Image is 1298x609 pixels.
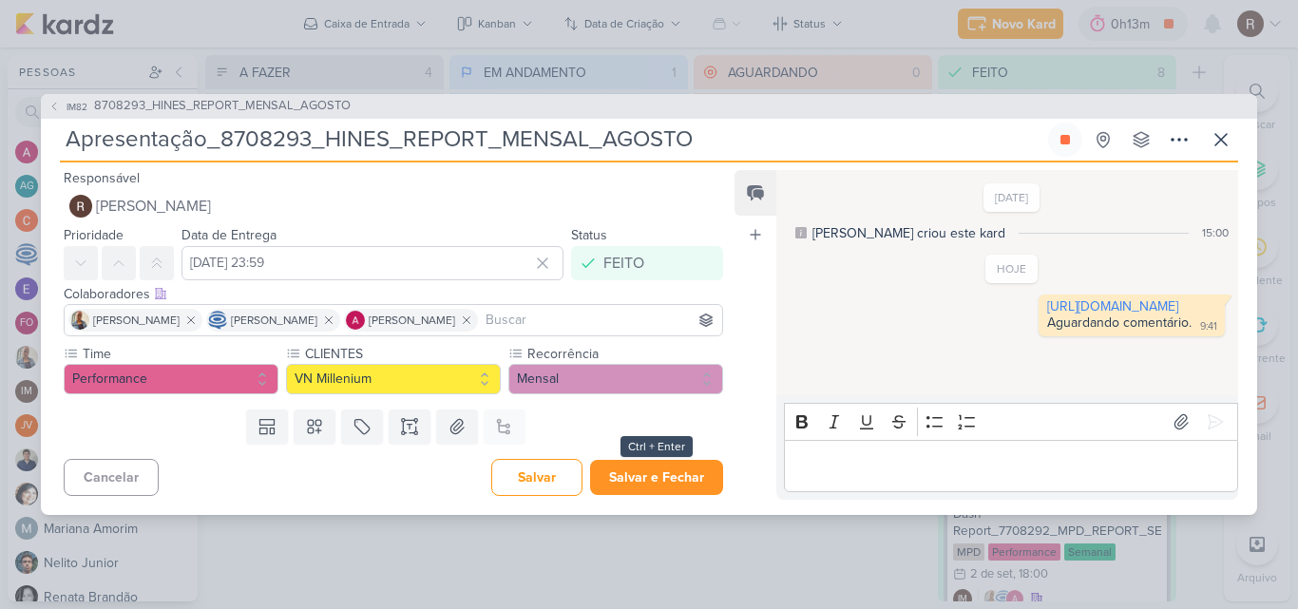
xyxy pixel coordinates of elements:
[81,344,278,364] label: Time
[64,100,90,114] span: IM82
[64,284,723,304] div: Colaboradores
[64,459,159,496] button: Cancelar
[571,246,723,280] button: FEITO
[64,170,140,186] label: Responsável
[369,312,455,329] span: [PERSON_NAME]
[1047,298,1178,314] a: [URL][DOMAIN_NAME]
[603,252,644,275] div: FEITO
[48,97,351,116] button: IM82 8708293_HINES_REPORT_MENSAL_AGOSTO
[231,312,317,329] span: [PERSON_NAME]
[64,227,124,243] label: Prioridade
[812,223,1005,243] div: [PERSON_NAME] criou este kard
[620,436,693,457] div: Ctrl + Enter
[482,309,718,332] input: Buscar
[208,311,227,330] img: Caroline Traven De Andrade
[94,97,351,116] span: 8708293_HINES_REPORT_MENSAL_AGOSTO
[1047,314,1192,331] div: Aguardando comentário.
[96,195,211,218] span: [PERSON_NAME]
[1202,224,1229,241] div: 15:00
[303,344,501,364] label: CLIENTES
[784,440,1238,492] div: Editor editing area: main
[64,364,278,394] button: Performance
[525,344,723,364] label: Recorrência
[286,364,501,394] button: VN Millenium
[491,459,582,496] button: Salvar
[69,195,92,218] img: Rafael Dornelles
[784,403,1238,440] div: Editor toolbar
[508,364,723,394] button: Mensal
[60,123,1044,157] input: Kard Sem Título
[571,227,607,243] label: Status
[1200,319,1217,334] div: 9:41
[93,312,180,329] span: [PERSON_NAME]
[1058,132,1073,147] div: Parar relógio
[70,311,89,330] img: Iara Santos
[181,227,277,243] label: Data de Entrega
[181,246,563,280] input: Select a date
[346,311,365,330] img: Alessandra Gomes
[590,460,723,495] button: Salvar e Fechar
[64,189,723,223] button: [PERSON_NAME]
